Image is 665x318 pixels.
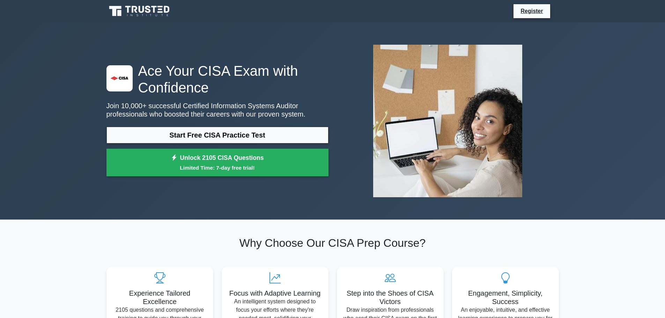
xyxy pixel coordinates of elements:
h2: Why Choose Our CISA Prep Course? [106,236,559,250]
h5: Experience Tailored Excellence [112,289,208,306]
p: Join 10,000+ successful Certified Information Systems Auditor professionals who boosted their car... [106,102,328,118]
a: Register [516,7,547,15]
small: Limited Time: 7-day free trial! [115,164,320,172]
a: Unlock 2105 CISA QuestionsLimited Time: 7-day free trial! [106,149,328,177]
h5: Engagement, Simplicity, Success [458,289,553,306]
h5: Step into the Shoes of CISA Victors [342,289,438,306]
h1: Ace Your CISA Exam with Confidence [106,62,328,96]
h5: Focus with Adaptive Learning [227,289,323,297]
a: Start Free CISA Practice Test [106,127,328,143]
